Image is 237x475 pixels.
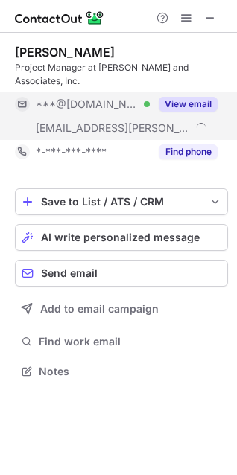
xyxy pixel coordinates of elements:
[15,9,104,27] img: ContactOut v5.3.10
[41,232,200,243] span: AI write personalized message
[41,196,202,208] div: Save to List / ATS / CRM
[41,267,98,279] span: Send email
[15,296,228,322] button: Add to email campaign
[39,335,222,348] span: Find work email
[15,260,228,287] button: Send email
[40,303,159,315] span: Add to email campaign
[159,97,218,112] button: Reveal Button
[15,61,228,88] div: Project Manager at [PERSON_NAME] and Associates, Inc.
[15,45,115,60] div: [PERSON_NAME]
[15,331,228,352] button: Find work email
[36,98,139,111] span: ***@[DOMAIN_NAME]
[15,361,228,382] button: Notes
[15,188,228,215] button: save-profile-one-click
[159,144,218,159] button: Reveal Button
[15,224,228,251] button: AI write personalized message
[39,365,222,378] span: Notes
[36,121,191,135] span: [EMAIL_ADDRESS][PERSON_NAME][DOMAIN_NAME]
